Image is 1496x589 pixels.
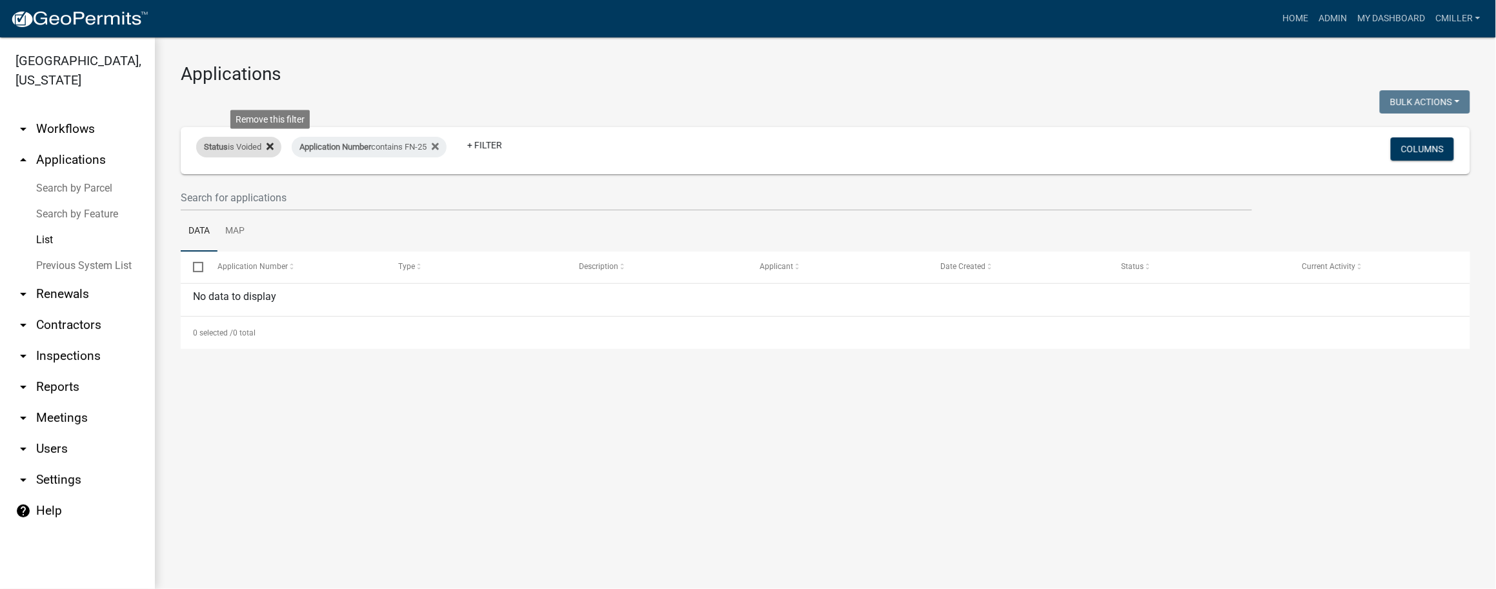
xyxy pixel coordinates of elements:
[1289,252,1470,283] datatable-header-cell: Current Activity
[292,137,447,157] div: contains FN-25
[15,317,31,333] i: arrow_drop_down
[760,262,793,271] span: Applicant
[15,152,31,168] i: arrow_drop_up
[204,142,228,152] span: Status
[196,137,281,157] div: is Voided
[15,121,31,137] i: arrow_drop_down
[205,252,386,283] datatable-header-cell: Application Number
[15,441,31,457] i: arrow_drop_down
[386,252,567,283] datatable-header-cell: Type
[15,472,31,488] i: arrow_drop_down
[299,142,371,152] span: Application Number
[15,286,31,302] i: arrow_drop_down
[181,317,1470,349] div: 0 total
[1313,6,1352,31] a: Admin
[1352,6,1430,31] a: My Dashboard
[218,262,288,271] span: Application Number
[1302,262,1355,271] span: Current Activity
[457,134,512,157] a: + Filter
[747,252,928,283] datatable-header-cell: Applicant
[399,262,416,271] span: Type
[15,410,31,426] i: arrow_drop_down
[181,252,205,283] datatable-header-cell: Select
[1391,137,1454,161] button: Columns
[1109,252,1289,283] datatable-header-cell: Status
[1277,6,1313,31] a: Home
[567,252,747,283] datatable-header-cell: Description
[15,348,31,364] i: arrow_drop_down
[1121,262,1144,271] span: Status
[181,185,1252,211] input: Search for applications
[217,211,252,252] a: Map
[230,110,310,129] div: Remove this filter
[1380,90,1470,114] button: Bulk Actions
[928,252,1109,283] datatable-header-cell: Date Created
[181,211,217,252] a: Data
[15,379,31,395] i: arrow_drop_down
[193,328,233,337] span: 0 selected /
[181,284,1470,316] div: No data to display
[181,63,1470,85] h3: Applications
[15,503,31,519] i: help
[579,262,618,271] span: Description
[940,262,986,271] span: Date Created
[1430,6,1486,31] a: cmiller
